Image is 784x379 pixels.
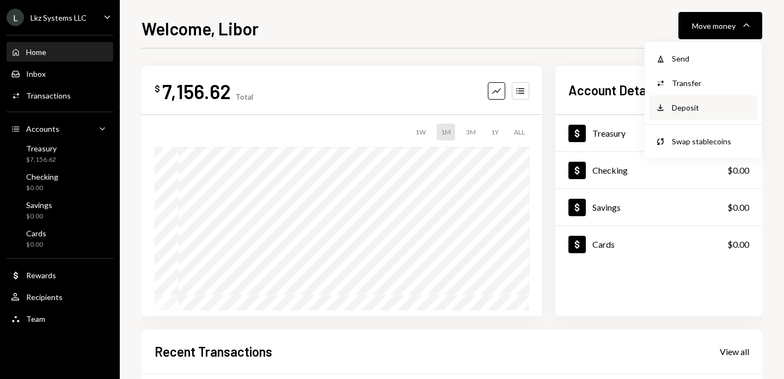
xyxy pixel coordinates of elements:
[155,343,272,360] h2: Recent Transactions
[26,172,58,181] div: Checking
[26,271,56,280] div: Rewards
[437,124,455,140] div: 1M
[672,77,751,89] div: Transfer
[462,124,480,140] div: 3M
[672,53,751,64] div: Send
[7,169,113,195] a: Checking$0.00
[26,47,46,57] div: Home
[26,212,52,221] div: $0.00
[672,136,751,147] div: Swap stablecoins
[155,83,160,94] div: $
[727,164,749,177] div: $0.00
[592,128,626,138] div: Treasury
[235,92,253,101] div: Total
[7,119,113,138] a: Accounts
[162,79,231,103] div: 7,156.62
[555,152,762,188] a: Checking$0.00
[7,64,113,83] a: Inbox
[555,115,762,151] a: Treasury$7,156.62
[7,287,113,307] a: Recipients
[510,124,529,140] div: ALL
[26,240,46,249] div: $0.00
[7,265,113,285] a: Rewards
[411,124,430,140] div: 1W
[26,229,46,238] div: Cards
[26,124,59,133] div: Accounts
[487,124,503,140] div: 1Y
[30,13,87,22] div: Lkz Systems LLC
[592,202,621,212] div: Savings
[26,144,57,153] div: Treasury
[26,200,52,210] div: Savings
[7,85,113,105] a: Transactions
[26,292,63,302] div: Recipients
[672,102,751,113] div: Deposit
[692,20,736,32] div: Move money
[555,189,762,225] a: Savings$0.00
[555,226,762,262] a: Cards$0.00
[26,184,58,193] div: $0.00
[26,69,46,78] div: Inbox
[7,42,113,62] a: Home
[7,225,113,252] a: Cards$0.00
[727,238,749,251] div: $0.00
[592,165,628,175] div: Checking
[26,314,45,323] div: Team
[142,17,259,39] h1: Welcome, Libor
[26,155,57,164] div: $7,156.62
[592,239,615,249] div: Cards
[720,345,749,357] a: View all
[7,197,113,223] a: Savings$0.00
[678,12,762,39] button: Move money
[7,9,24,26] div: L
[568,81,658,99] h2: Account Details
[7,140,113,167] a: Treasury$7,156.62
[727,201,749,214] div: $0.00
[720,346,749,357] div: View all
[7,309,113,328] a: Team
[26,91,71,100] div: Transactions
